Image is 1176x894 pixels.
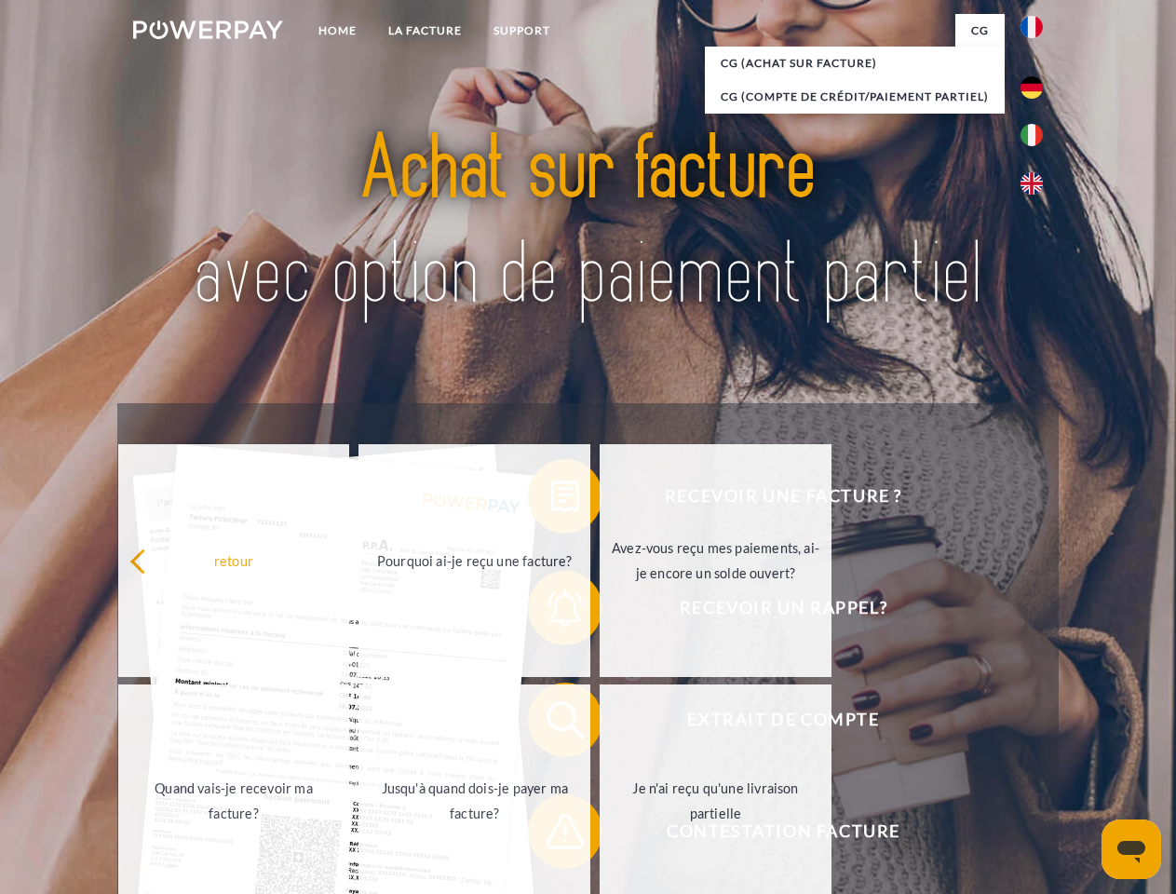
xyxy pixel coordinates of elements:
img: fr [1021,16,1043,38]
a: CG (achat sur facture) [705,47,1005,80]
div: Jusqu'à quand dois-je payer ma facture? [370,776,579,826]
a: CG [955,14,1005,47]
img: title-powerpay_fr.svg [178,89,998,357]
a: CG (Compte de crédit/paiement partiel) [705,80,1005,114]
div: retour [129,548,339,573]
div: Pourquoi ai-je reçu une facture? [370,548,579,573]
a: Home [303,14,372,47]
img: de [1021,76,1043,99]
img: it [1021,124,1043,146]
a: Avez-vous reçu mes paiements, ai-je encore un solde ouvert? [600,444,831,677]
div: Avez-vous reçu mes paiements, ai-je encore un solde ouvert? [611,535,820,586]
a: LA FACTURE [372,14,478,47]
img: en [1021,172,1043,195]
img: logo-powerpay-white.svg [133,20,283,39]
div: Je n'ai reçu qu'une livraison partielle [611,776,820,826]
a: Support [478,14,566,47]
div: Quand vais-je recevoir ma facture? [129,776,339,826]
iframe: Bouton de lancement de la fenêtre de messagerie [1102,819,1161,879]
